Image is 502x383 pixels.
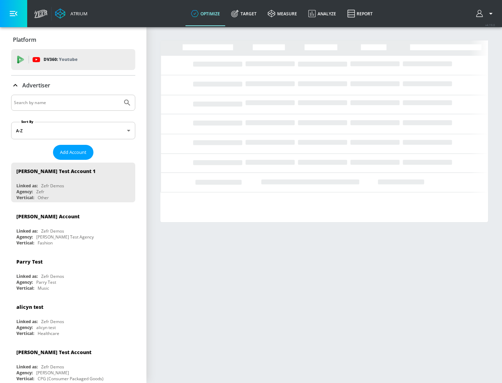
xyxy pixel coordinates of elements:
div: Parry TestLinked as:Zefr DemosAgency:Parry TestVertical:Music [11,253,135,293]
div: Linked as: [16,273,38,279]
div: [PERSON_NAME] [36,370,69,376]
div: Zefr Demos [41,183,64,189]
a: optimize [185,1,226,26]
div: Agency: [16,279,33,285]
div: [PERSON_NAME] AccountLinked as:Zefr DemosAgency:[PERSON_NAME] Test AgencyVertical:Fashion [11,208,135,248]
div: Linked as: [16,364,38,370]
a: Report [342,1,378,26]
div: [PERSON_NAME] Account [16,213,79,220]
div: Vertical: [16,285,34,291]
div: Zefr Demos [41,319,64,325]
div: Linked as: [16,228,38,234]
div: Agency: [16,234,33,240]
div: Linked as: [16,183,38,189]
div: Vertical: [16,240,34,246]
div: Parry Test [36,279,56,285]
div: [PERSON_NAME] Test Account 1Linked as:Zefr DemosAgency:ZefrVertical:Other [11,163,135,202]
div: Healthcare [38,330,59,336]
div: Advertiser [11,76,135,95]
input: Search by name [14,98,120,107]
div: Agency: [16,370,33,376]
p: DV360: [44,56,77,63]
div: Vertical: [16,376,34,382]
div: Zefr Demos [41,273,64,279]
div: [PERSON_NAME] Test Agency [36,234,94,240]
div: Zefr Demos [41,228,64,234]
div: Agency: [16,189,33,195]
label: Sort By [20,119,35,124]
div: Linked as: [16,319,38,325]
div: alicyn test [36,325,56,330]
div: Zefr Demos [41,364,64,370]
span: v 4.19.0 [485,23,495,27]
div: Other [38,195,49,201]
p: Platform [13,36,36,44]
div: Fashion [38,240,53,246]
p: Youtube [59,56,77,63]
div: Atrium [68,10,88,17]
div: DV360: Youtube [11,49,135,70]
div: Music [38,285,49,291]
div: alicyn testLinked as:Zefr DemosAgency:alicyn testVertical:Healthcare [11,298,135,338]
div: Vertical: [16,195,34,201]
p: Advertiser [22,81,50,89]
div: [PERSON_NAME] Test Account [16,349,91,355]
div: Agency: [16,325,33,330]
a: measure [262,1,303,26]
button: Add Account [53,145,93,160]
div: Parry Test [16,258,43,265]
div: Platform [11,30,135,49]
a: Atrium [55,8,88,19]
a: Analyze [303,1,342,26]
div: Vertical: [16,330,34,336]
span: Add Account [60,148,86,156]
div: Zefr [36,189,44,195]
a: Target [226,1,262,26]
div: CPG (Consumer Packaged Goods) [38,376,104,382]
div: alicyn test [16,304,43,310]
div: A-Z [11,122,135,139]
div: [PERSON_NAME] Test Account 1 [16,168,96,174]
